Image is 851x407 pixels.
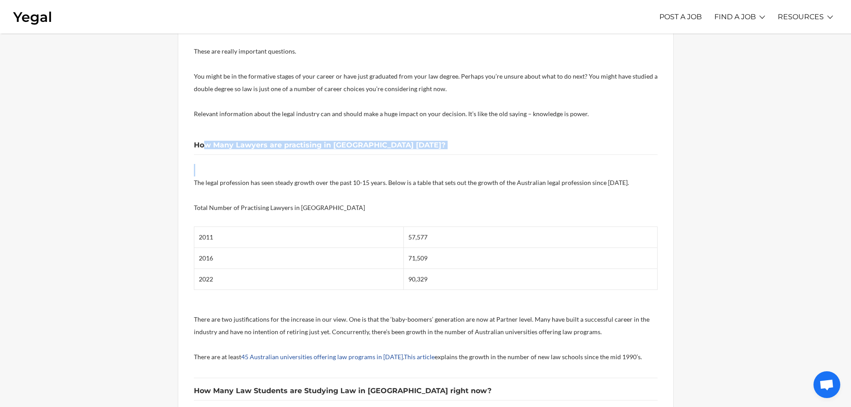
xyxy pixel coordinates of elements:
[194,141,445,149] b: How Many Lawyers are practising in [GEOGRAPHIC_DATA] [DATE]?
[241,353,403,361] a: 45 Australian universities offering law programs in [DATE]
[194,386,491,395] b: How Many Law Students are Studying Law in [GEOGRAPHIC_DATA] right now?
[813,371,840,398] div: Open chat
[194,70,658,95] p: You might be in the formative stages of your career or have just graduated from your law degree. ...
[194,313,658,338] p: There are two justifications for the increase in our view. One is that the ‘baby-boomers’ generat...
[714,4,756,29] a: FIND A JOB
[778,4,824,29] a: RESOURCES
[194,108,658,120] p: Relevant information about the legal industry can and should make a huge impact on your decision....
[194,227,404,248] td: 2011
[404,248,657,269] td: 71,509
[194,269,404,290] td: 2022
[194,351,658,363] p: There are at least . explains the growth in the number of new law schools since the mid 1990’s.
[659,4,702,29] a: POST A JOB
[194,45,658,58] p: These are really important questions.
[404,227,657,248] td: 57,577
[194,176,658,189] p: The legal profession has seen steady growth over the past 10-15 years. Below is a table that sets...
[404,353,435,361] a: This article
[194,201,658,214] p: Total Number of Practising Lawyers in [GEOGRAPHIC_DATA]
[194,248,404,269] td: 2016
[404,269,657,290] td: 90,329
